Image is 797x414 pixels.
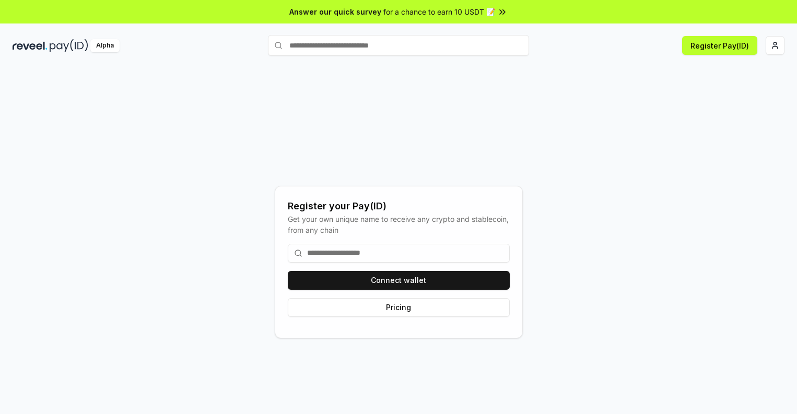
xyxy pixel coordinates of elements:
span: for a chance to earn 10 USDT 📝 [383,6,495,17]
img: reveel_dark [13,39,48,52]
img: pay_id [50,39,88,52]
span: Answer our quick survey [289,6,381,17]
button: Register Pay(ID) [682,36,757,55]
button: Pricing [288,298,510,317]
div: Register your Pay(ID) [288,199,510,214]
button: Connect wallet [288,271,510,290]
div: Get your own unique name to receive any crypto and stablecoin, from any chain [288,214,510,235]
div: Alpha [90,39,120,52]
